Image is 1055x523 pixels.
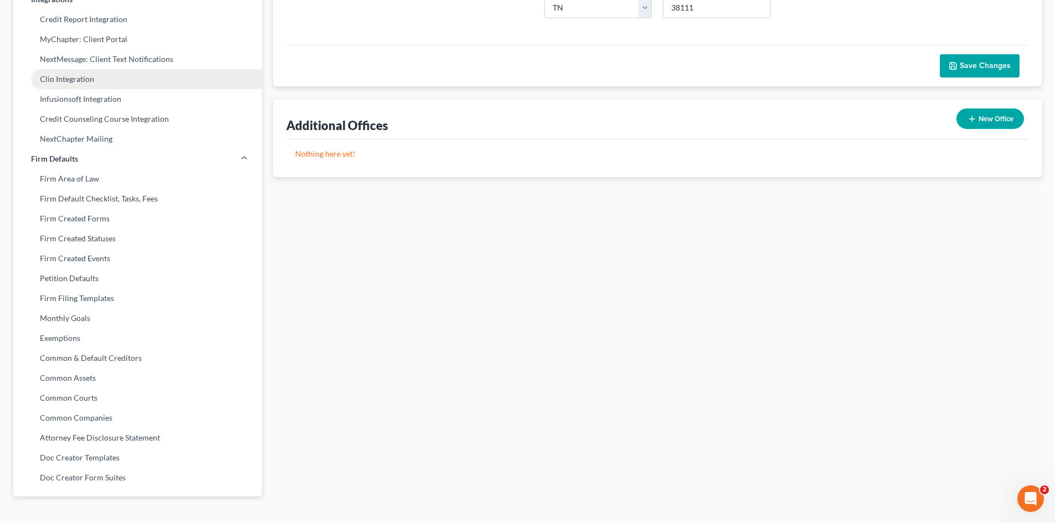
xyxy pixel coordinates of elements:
a: Firm Filing Templates [13,288,262,308]
a: NextChapter Mailing [13,129,262,149]
a: Firm Defaults [13,149,262,169]
a: Doc Creator Templates [13,448,262,468]
a: Petition Defaults [13,268,262,288]
a: Doc Creator Form Suites [13,468,262,488]
a: Firm Created Statuses [13,229,262,248]
a: Common Courts [13,388,262,408]
a: Firm Area of Law [13,169,262,189]
a: Attorney Fee Disclosure Statement [13,428,262,448]
a: Monthly Goals [13,308,262,328]
span: Firm Defaults [31,153,78,164]
a: Infusionsoft Integration [13,89,262,109]
a: Firm Created Forms [13,209,262,229]
iframe: Intercom live chat [1017,485,1044,512]
span: Save Changes [960,61,1011,70]
div: Additional Offices [286,117,388,133]
a: Firm Default Checklist, Tasks, Fees [13,189,262,209]
a: Clio Integration [13,69,262,89]
p: Nothing here yet! [295,148,1020,159]
a: Common Assets [13,368,262,388]
a: Exemptions [13,328,262,348]
span: 2 [1040,485,1049,494]
a: Credit Counseling Course Integration [13,109,262,129]
a: Firm Created Events [13,248,262,268]
a: MyChapter: Client Portal [13,29,262,49]
button: Save Changes [940,54,1020,77]
a: Credit Report Integration [13,9,262,29]
a: NextMessage: Client Text Notifications [13,49,262,69]
button: New Office [956,108,1024,129]
a: Common & Default Creditors [13,348,262,368]
a: Common Companies [13,408,262,428]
